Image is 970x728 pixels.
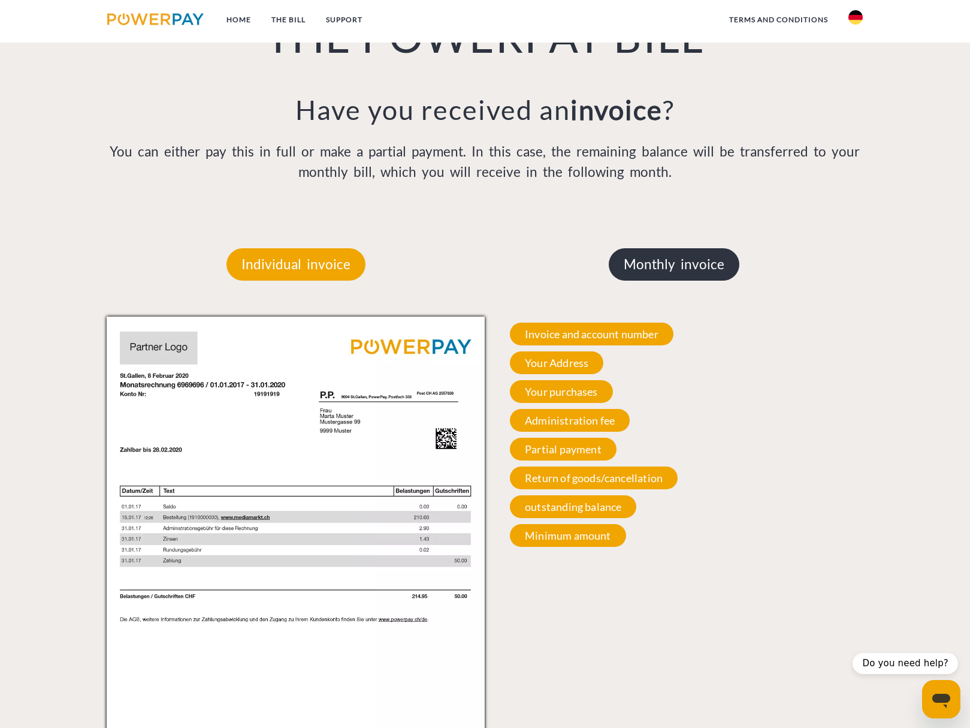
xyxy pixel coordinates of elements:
[525,414,615,427] font: Administration fee
[295,94,570,126] font: Have you received an
[525,529,611,542] font: Minimum amount
[848,10,863,25] img: de
[729,15,828,24] font: terms and conditions
[862,658,948,669] font: Do you need help?
[525,443,602,456] font: Partial payment
[525,471,663,485] font: Return of goods/cancellation
[525,500,621,513] font: outstanding balance
[922,680,960,718] iframe: Button to open the messaging window; conversation in progress
[719,9,838,31] a: terms and conditions
[326,15,362,24] font: SUPPORT
[316,9,373,31] a: SUPPORT
[624,256,724,272] font: Monthly invoice
[261,9,316,31] a: THE BILL
[271,15,306,24] font: THE BILL
[663,94,675,126] font: ?
[570,94,663,126] font: invoice
[525,356,588,369] font: Your Address
[525,327,658,341] font: Invoice and account number
[853,653,958,674] div: Do you need help?
[226,15,251,24] font: Home
[110,143,860,180] font: You can either pay this in full or make a partial payment. In this case, the remaining balance wi...
[241,256,350,272] font: Individual invoice
[216,9,261,31] a: Home
[107,13,204,25] img: logo-powerpay.svg
[525,385,598,398] font: Your purchases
